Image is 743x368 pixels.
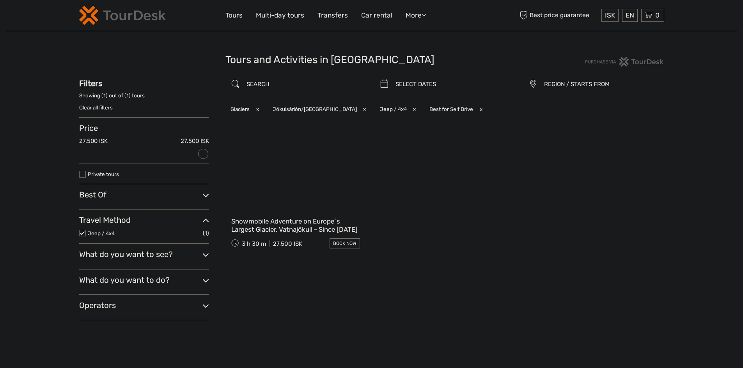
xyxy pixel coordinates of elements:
[231,106,250,112] h2: Glaciers
[380,106,407,112] h2: Jeep / 4x4
[474,105,485,113] button: x
[79,79,102,88] strong: Filters
[392,77,511,91] input: SELECT DATES
[622,9,638,22] div: EN
[225,10,243,21] a: Tours
[79,104,113,111] a: Clear all filters
[79,137,108,145] label: 27.500 ISK
[330,238,360,248] a: book now
[406,10,426,21] a: More
[88,230,115,236] a: Jeep / 4x4
[243,77,362,91] input: SEARCH
[256,10,304,21] a: Multi-day tours
[251,105,261,113] button: x
[79,6,166,25] img: 120-15d4194f-c635-41b9-a512-a3cb382bfb57_logo_small.png
[231,217,360,233] a: Snowmobile Adventure on Europe´s Largest Glacier, Vatnajökull - Since [DATE]
[541,78,660,91] button: REGION / STARTS FROM
[203,229,209,238] span: (1)
[79,123,209,133] h3: Price
[273,106,357,112] h2: Jökulsárlón/[GEOGRAPHIC_DATA]
[408,105,418,113] button: x
[605,11,615,19] span: ISK
[79,190,209,199] h3: Best Of
[79,92,209,104] div: Showing ( ) out of ( ) tours
[181,137,209,145] label: 27.500 ISK
[654,11,661,19] span: 0
[79,215,209,225] h3: Travel Method
[518,9,599,22] span: Best price guarantee
[242,240,266,247] span: 3 h 30 m
[358,105,369,113] button: x
[317,10,348,21] a: Transfers
[429,106,473,112] h2: Best for Self Drive
[79,275,209,285] h3: What do you want to do?
[225,54,518,66] h1: Tours and Activities in [GEOGRAPHIC_DATA]
[79,301,209,310] h3: Operators
[79,250,209,259] h3: What do you want to see?
[126,92,129,99] label: 1
[88,171,119,177] a: Private tours
[585,57,664,67] img: PurchaseViaTourDesk.png
[103,92,106,99] label: 1
[361,10,392,21] a: Car rental
[273,240,302,247] div: 27.500 ISK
